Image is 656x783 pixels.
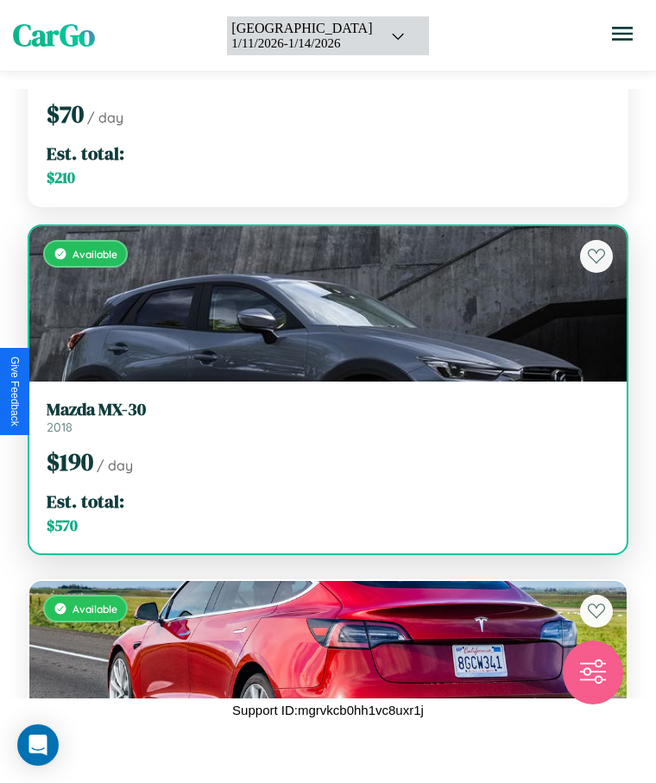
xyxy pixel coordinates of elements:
[47,489,124,514] span: Est. total:
[231,36,372,51] div: 1 / 11 / 2026 - 1 / 14 / 2026
[73,603,117,616] span: Available
[73,248,117,261] span: Available
[47,445,93,478] span: $ 190
[47,399,609,420] h3: Mazda MX-30
[17,724,59,766] div: Open Intercom Messenger
[47,98,84,130] span: $ 70
[47,399,609,435] a: Mazda MX-302018
[231,21,372,36] div: [GEOGRAPHIC_DATA]
[47,141,124,166] span: Est. total:
[47,167,75,188] span: $ 210
[232,698,424,722] p: Support ID: mgrvkcb0hh1vc8uxr1j
[9,357,21,426] div: Give Feedback
[47,515,78,536] span: $ 570
[87,109,123,126] span: / day
[13,15,95,56] span: CarGo
[97,457,133,474] span: / day
[47,420,73,435] span: 2018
